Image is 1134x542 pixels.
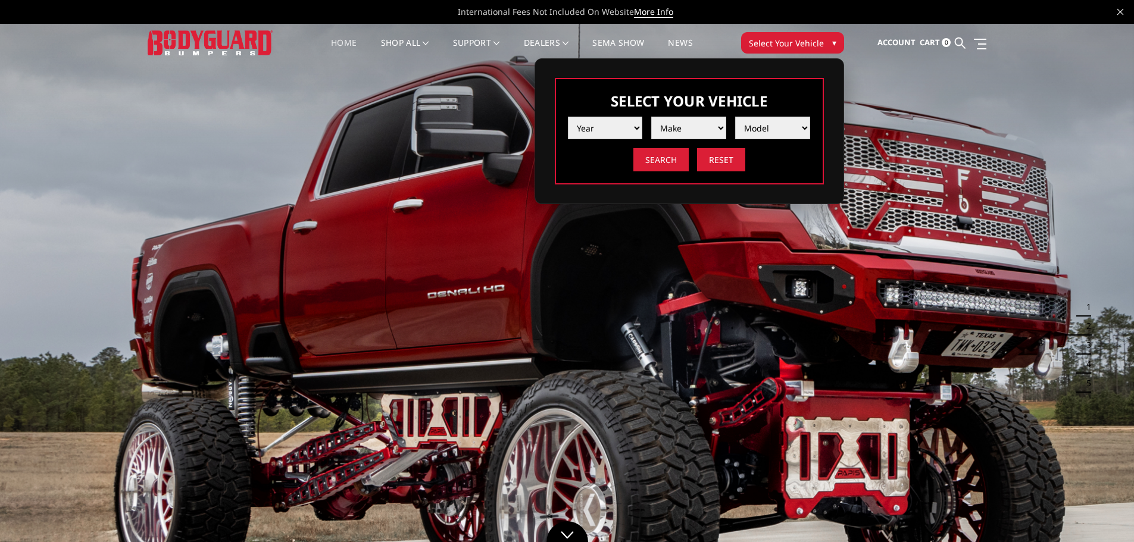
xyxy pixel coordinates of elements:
a: Cart 0 [920,27,951,59]
button: 2 of 5 [1079,317,1091,336]
a: Account [877,27,916,59]
span: 0 [942,38,951,47]
span: ▾ [832,36,836,49]
input: Search [633,148,689,171]
a: More Info [634,6,673,18]
button: 1 of 5 [1079,297,1091,317]
input: Reset [697,148,745,171]
button: 3 of 5 [1079,336,1091,355]
a: SEMA Show [592,39,644,62]
a: News [668,39,692,62]
iframe: Chat Widget [1074,485,1134,542]
select: Please select the value from list. [651,117,726,139]
button: 4 of 5 [1079,355,1091,374]
h3: Select Your Vehicle [568,91,811,111]
button: 5 of 5 [1079,374,1091,393]
img: BODYGUARD BUMPERS [148,30,273,55]
span: Cart [920,37,940,48]
a: Click to Down [546,521,588,542]
a: Support [453,39,500,62]
a: shop all [381,39,429,62]
span: Account [877,37,916,48]
a: Dealers [524,39,569,62]
select: Please select the value from list. [568,117,643,139]
span: Select Your Vehicle [749,37,824,49]
button: Select Your Vehicle [741,32,844,54]
a: Home [331,39,357,62]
